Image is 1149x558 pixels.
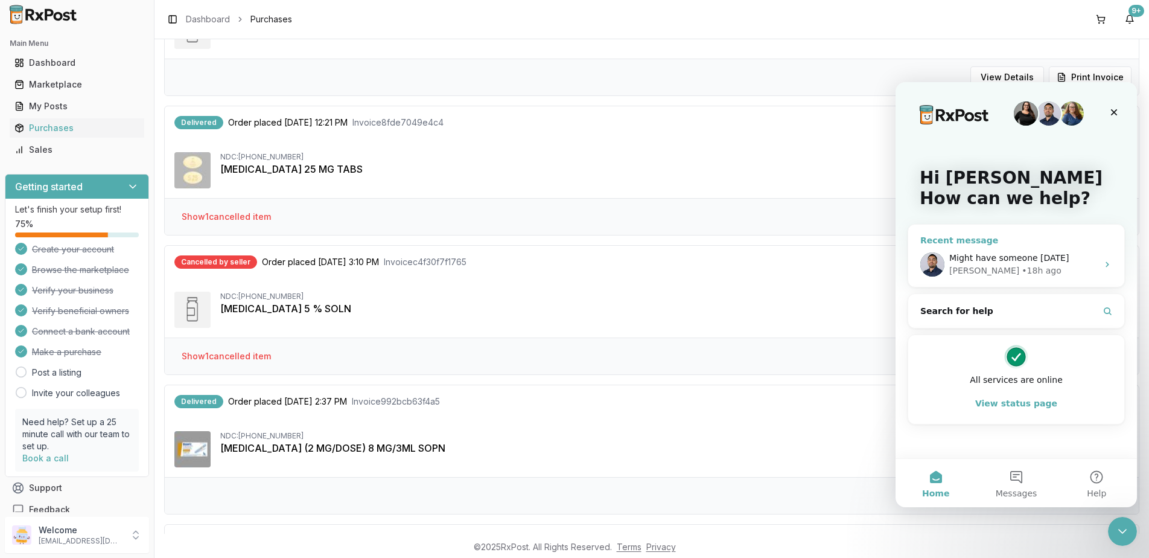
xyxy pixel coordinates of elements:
[10,139,144,161] a: Sales
[14,57,139,69] div: Dashboard
[384,256,466,268] span: Invoice c4f30f7f1765
[32,387,120,399] a: Invite your colleagues
[228,117,348,129] span: Order placed [DATE] 12:21 PM
[14,100,139,112] div: My Posts
[970,66,1044,88] button: View Details
[32,346,101,358] span: Make a purchase
[10,74,144,95] a: Marketplace
[5,53,149,72] button: Dashboard
[10,117,144,139] a: Purchases
[5,140,149,159] button: Sales
[32,243,114,255] span: Create your account
[220,301,1129,316] div: [MEDICAL_DATA] 5 % SOLN
[5,97,149,116] button: My Posts
[220,152,1129,162] div: NDC: [PHONE_NUMBER]
[220,441,1129,455] div: [MEDICAL_DATA] (2 MG/DOSE) 8 MG/3ML SOPN
[174,395,223,408] div: Delivered
[14,144,139,156] div: Sales
[617,542,641,552] a: Terms
[22,416,132,452] p: Need help? Set up a 25 minute call with our team to set up.
[32,367,81,379] a: Post a listing
[5,75,149,94] button: Marketplace
[174,292,211,328] img: Xiidra 5 % SOLN
[15,204,139,216] p: Let's finish your setup first!
[10,39,144,48] h2: Main Menu
[10,52,144,74] a: Dashboard
[174,255,257,269] div: Cancelled by seller
[32,264,129,276] span: Browse the marketplace
[250,13,292,25] span: Purchases
[174,152,211,188] img: Jardiance 25 MG TABS
[32,325,130,338] span: Connect a bank account
[174,116,223,129] div: Delivered
[14,79,139,91] div: Marketplace
[22,453,69,463] a: Book a call
[12,525,31,545] img: User avatar
[1108,517,1137,546] iframe: Intercom live chat
[39,524,123,536] p: Welcome
[352,396,440,408] span: Invoice 992bcb63f4a5
[39,536,123,546] p: [EMAIL_ADDRESS][DOMAIN_NAME]
[5,5,82,24] img: RxPost Logo
[32,305,129,317] span: Verify beneficial owners
[1128,5,1144,17] div: 9+
[174,431,211,467] img: Ozempic (2 MG/DOSE) 8 MG/3ML SOPN
[14,122,139,134] div: Purchases
[172,206,281,228] button: Show1cancelled item
[5,499,149,521] button: Feedback
[262,256,379,268] span: Order placed [DATE] 3:10 PM
[646,542,676,552] a: Privacy
[29,504,70,516] span: Feedback
[1120,10,1139,29] button: 9+
[1049,66,1131,88] button: Print Invoice
[172,345,281,367] button: Show1cancelled item
[15,218,33,230] span: 75 %
[220,162,1129,176] div: [MEDICAL_DATA] 25 MG TABS
[32,284,113,297] span: Verify your business
[220,431,1129,441] div: NDC: [PHONE_NUMBER]
[896,82,1137,507] iframe: Intercom live chat
[15,179,83,194] h3: Getting started
[5,477,149,499] button: Support
[186,13,230,25] a: Dashboard
[220,292,1129,301] div: NDC: [PHONE_NUMBER]
[10,95,144,117] a: My Posts
[186,13,292,25] nav: breadcrumb
[228,396,347,408] span: Order placed [DATE] 2:37 PM
[5,118,149,138] button: Purchases
[352,117,444,129] span: Invoice 8fde7049e4c4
